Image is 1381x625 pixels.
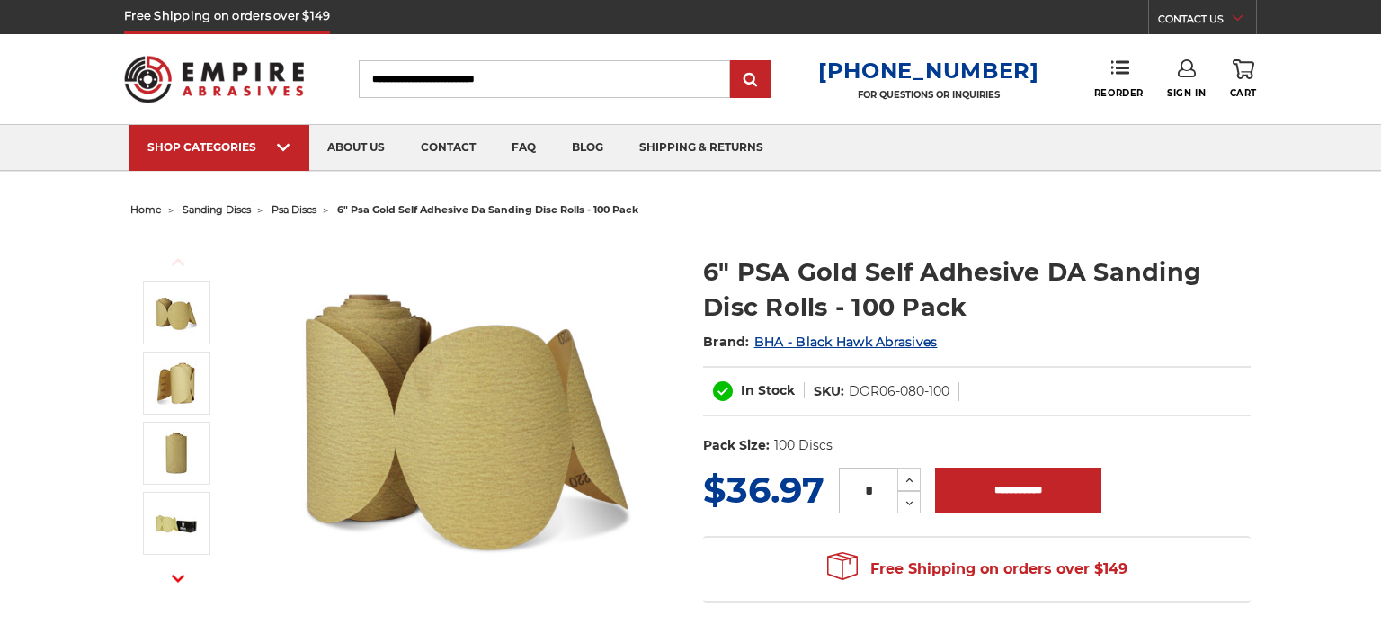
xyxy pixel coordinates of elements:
[156,559,200,598] button: Next
[494,125,554,171] a: faq
[1094,87,1144,99] span: Reorder
[554,125,621,171] a: blog
[272,203,316,216] a: psa discs
[154,290,199,335] img: 6" DA Sanding Discs on a Roll
[124,44,304,114] img: Empire Abrasives
[1158,9,1256,34] a: CONTACT US
[733,62,769,98] input: Submit
[703,334,750,350] span: Brand:
[818,58,1039,84] a: [PHONE_NUMBER]
[285,236,645,595] img: 6" DA Sanding Discs on a Roll
[309,125,403,171] a: about us
[130,203,162,216] a: home
[818,89,1039,101] p: FOR QUESTIONS OR INQUIRIES
[827,551,1127,587] span: Free Shipping on orders over $149
[403,125,494,171] a: contact
[754,334,938,350] a: BHA - Black Hawk Abrasives
[741,382,795,398] span: In Stock
[147,140,291,154] div: SHOP CATEGORIES
[703,436,770,455] dt: Pack Size:
[1230,87,1257,99] span: Cart
[154,361,199,406] img: 6" Roll of Gold PSA Discs
[621,125,781,171] a: shipping & returns
[814,382,844,401] dt: SKU:
[774,436,833,455] dd: 100 Discs
[1094,59,1144,98] a: Reorder
[1230,59,1257,99] a: Cart
[183,203,251,216] a: sanding discs
[337,203,638,216] span: 6" psa gold self adhesive da sanding disc rolls - 100 pack
[1167,87,1206,99] span: Sign In
[154,431,199,476] img: 6" Sticky Backed Sanding Discs
[156,243,200,281] button: Previous
[154,501,199,546] img: Black Hawk Abrasives 6" Gold Sticky Back PSA Discs
[849,382,949,401] dd: DOR06-080-100
[703,254,1251,325] h1: 6" PSA Gold Self Adhesive DA Sanding Disc Rolls - 100 Pack
[703,468,824,512] span: $36.97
